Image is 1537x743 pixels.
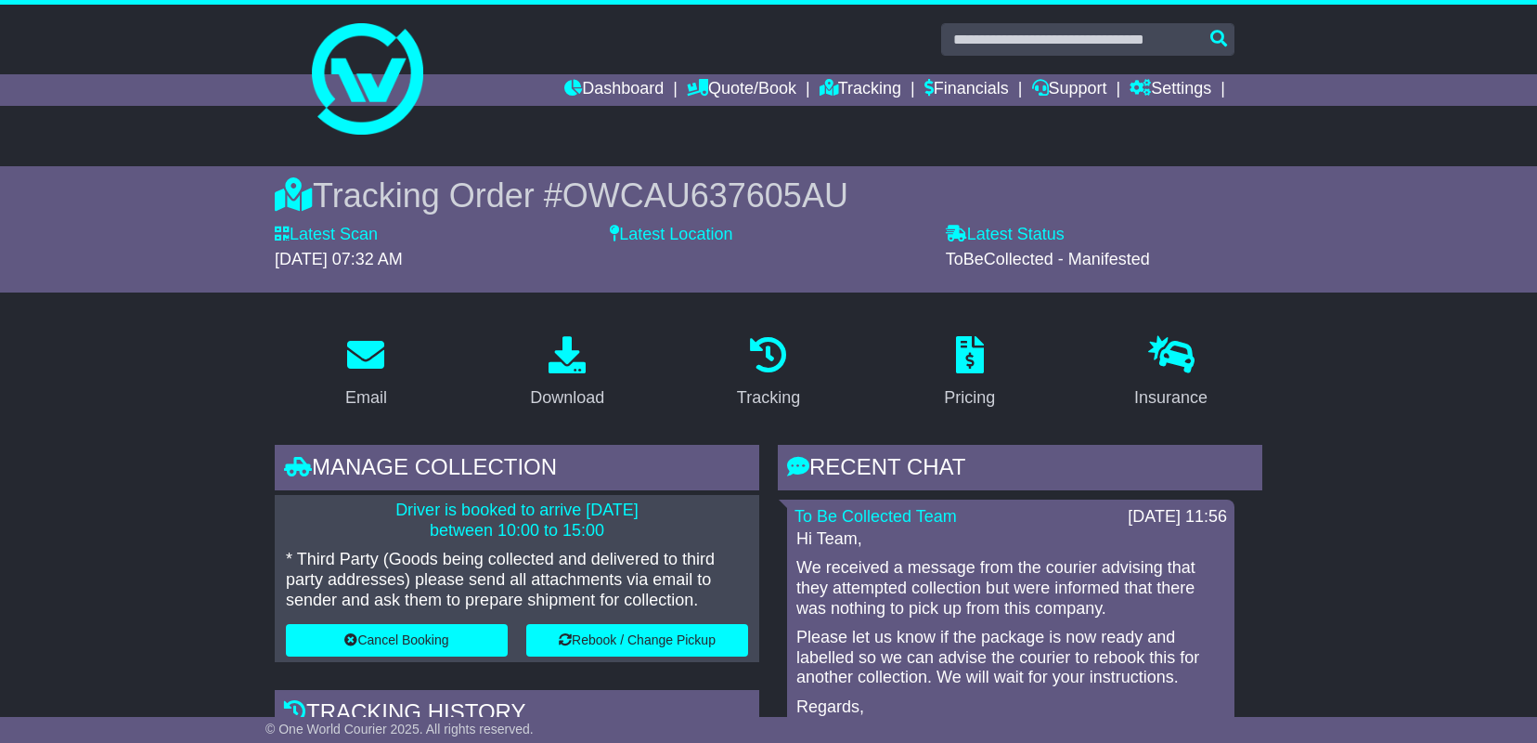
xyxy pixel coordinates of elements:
span: © One World Courier 2025. All rights reserved. [265,722,534,736]
a: Support [1032,74,1107,106]
div: Tracking Order # [275,176,1262,215]
a: Pricing [932,330,1007,417]
p: Hi Team, [796,529,1225,550]
a: To Be Collected Team [794,507,957,526]
a: Insurance [1122,330,1220,417]
a: Settings [1130,74,1211,106]
div: Pricing [944,385,995,411]
a: Tracking [820,74,901,106]
a: Quote/Book [687,74,796,106]
a: Dashboard [564,74,664,106]
label: Latest Location [610,225,732,245]
span: OWCAU637605AU [562,176,848,215]
a: Financials [924,74,1009,106]
label: Latest Scan [275,225,378,245]
a: Email [333,330,399,417]
div: Email [345,385,387,411]
span: [DATE] 07:32 AM [275,250,403,268]
p: * Third Party (Goods being collected and delivered to third party addresses) please send all atta... [286,550,748,610]
label: Latest Status [946,225,1065,245]
span: ToBeCollected - Manifested [946,250,1150,268]
button: Cancel Booking [286,624,508,657]
div: Insurance [1134,385,1208,411]
div: RECENT CHAT [778,445,1262,495]
p: Please let us know if the package is now ready and labelled so we can advise the courier to reboo... [796,628,1225,688]
div: Download [530,385,604,411]
a: Tracking [725,330,812,417]
a: Download [518,330,616,417]
div: Tracking [737,385,800,411]
div: Manage collection [275,445,759,495]
button: Rebook / Change Pickup [526,624,748,657]
div: [DATE] 11:56 [1128,507,1227,528]
div: Tracking history [275,690,759,740]
p: Driver is booked to arrive [DATE] between 10:00 to 15:00 [286,501,748,541]
p: We received a message from the courier advising that they attempted collection but were informed ... [796,558,1225,619]
p: Regards, Joy [796,697,1225,737]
